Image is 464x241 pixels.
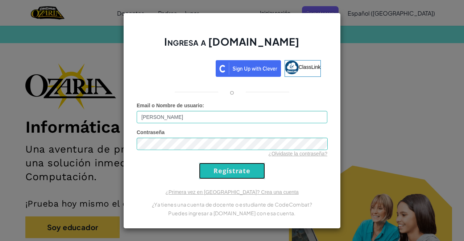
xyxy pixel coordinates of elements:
img: clever_sso_button@2x.png [216,60,281,77]
p: Puedes ingresar a [DOMAIN_NAME] con esa cuenta. [137,209,327,217]
p: o [230,88,234,96]
input: Regístrate [199,163,265,179]
a: ¿Primera vez en [GEOGRAPHIC_DATA]? Crea una cuenta [165,189,299,195]
img: classlink-logo-small.png [285,61,299,74]
a: ¿Olvidaste la contraseña? [268,151,327,157]
span: Email o Nombre de usuario [137,103,202,108]
h2: Ingresa a [DOMAIN_NAME] [137,35,327,56]
label: : [137,102,204,109]
p: ¿Ya tienes una cuenta de docente o estudiante de CodeCombat? [137,200,327,209]
iframe: Botón de Acceder con Google [140,59,216,75]
span: ClassLink [299,64,321,70]
span: Contraseña [137,129,165,135]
